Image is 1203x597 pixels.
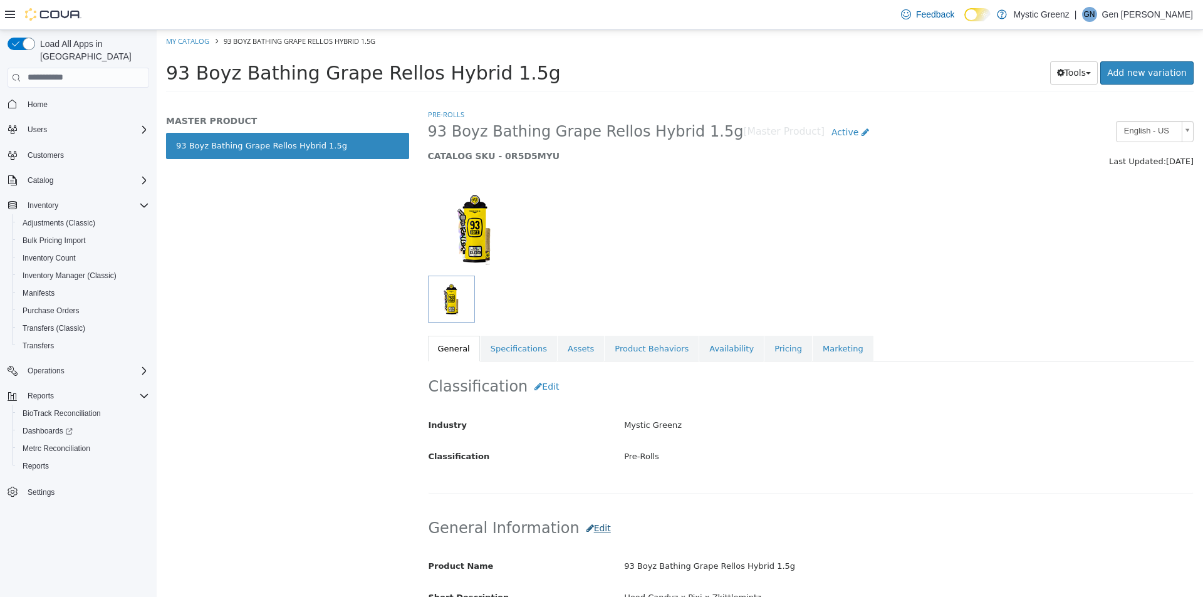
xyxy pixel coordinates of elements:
a: BioTrack Reconciliation [18,406,106,421]
button: Metrc Reconciliation [13,440,154,457]
span: Reports [23,388,149,403]
span: Catalog [28,175,53,185]
button: Inventory Count [13,249,154,267]
button: Catalog [3,172,154,189]
span: Operations [23,363,149,378]
button: Customers [3,146,154,164]
a: Home [23,97,53,112]
span: Dashboards [18,423,149,439]
span: [DATE] [1009,127,1037,136]
a: Dashboards [13,422,154,440]
a: Marketing [656,306,717,332]
a: Product Behaviors [448,306,542,332]
span: Dashboards [23,426,73,436]
a: Settings [23,485,60,500]
a: Pricing [608,306,655,332]
span: Catalog [23,173,149,188]
span: Transfers (Classic) [23,323,85,333]
button: Reports [23,388,59,403]
span: Inventory Count [18,251,149,266]
span: Metrc Reconciliation [23,444,90,454]
span: Transfers (Classic) [18,321,149,336]
a: Active [668,91,719,114]
span: Customers [23,147,149,163]
button: Reports [3,387,154,405]
button: Transfers (Classic) [13,319,154,337]
a: General [271,306,323,332]
button: Purchase Orders [13,302,154,319]
span: Transfers [23,341,54,351]
a: Dashboards [18,423,78,439]
span: Inventory [28,200,58,210]
a: English - US [959,91,1037,112]
a: Feedback [896,2,959,27]
span: Inventory Count [23,253,76,263]
button: Manifests [13,284,154,302]
div: Gen Nadeau [1082,7,1097,22]
span: Dark Mode [964,21,965,22]
small: [Master Product] [586,97,668,107]
button: Transfers [13,337,154,355]
a: Adjustments (Classic) [18,215,100,231]
a: Inventory Manager (Classic) [18,268,122,283]
span: Inventory Manager (Classic) [23,271,117,281]
a: Transfers [18,338,59,353]
span: Reports [28,391,54,401]
button: Bulk Pricing Import [13,232,154,249]
a: My Catalog [9,6,53,16]
button: Catalog [23,173,58,188]
a: Manifests [18,286,60,301]
span: Users [28,125,47,135]
span: Users [23,122,149,137]
div: Pre-Rolls [458,416,1046,438]
span: Transfers [18,338,149,353]
span: Inventory [23,198,149,213]
h5: MASTER PRODUCT [9,85,253,96]
span: English - US [960,91,1020,111]
button: Inventory [3,197,154,214]
span: Active [675,97,702,107]
button: Reports [13,457,154,475]
a: Inventory Count [18,251,81,266]
span: Bulk Pricing Import [18,233,149,248]
span: Industry [272,390,311,400]
span: Operations [28,366,65,376]
a: Add new variation [944,31,1037,55]
span: Inventory Manager (Classic) [18,268,149,283]
span: Purchase Orders [23,306,80,316]
span: Product Name [272,531,337,541]
span: Classification [272,422,333,431]
button: Users [3,121,154,138]
span: Short Description [272,563,353,572]
span: Feedback [916,8,954,21]
a: Customers [23,148,69,163]
a: Metrc Reconciliation [18,441,95,456]
button: Inventory Manager (Classic) [13,267,154,284]
a: Reports [18,459,54,474]
span: 93 Boyz Bathing Grape Rellos Hybrid 1.5g [9,32,404,54]
h5: CATALOG SKU - 0R5D5MYU [271,120,841,132]
div: 93 Boyz Bathing Grape Rellos Hybrid 1.5g [458,526,1046,548]
div: Hood Candyz x Pixi x Zkittlemintz [458,557,1046,579]
span: Load All Apps in [GEOGRAPHIC_DATA] [35,38,149,63]
h2: Classification [272,345,1037,368]
span: GN [1084,7,1095,22]
input: Dark Mode [964,8,991,21]
div: Mystic Greenz [458,385,1046,407]
button: Adjustments (Classic) [13,214,154,232]
a: Transfers (Classic) [18,321,90,336]
button: Operations [23,363,70,378]
button: BioTrack Reconciliation [13,405,154,422]
span: Reports [23,461,49,471]
span: Last Updated: [952,127,1009,136]
img: Cova [25,8,81,21]
span: 93 Boyz Bathing Grape Rellos Hybrid 1.5g [67,6,219,16]
a: Purchase Orders [18,303,85,318]
span: Home [23,96,149,112]
span: BioTrack Reconciliation [18,406,149,421]
p: | [1075,7,1077,22]
p: Mystic Greenz [1013,7,1069,22]
button: Edit [423,487,461,510]
span: Adjustments (Classic) [18,215,149,231]
button: Settings [3,482,154,501]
